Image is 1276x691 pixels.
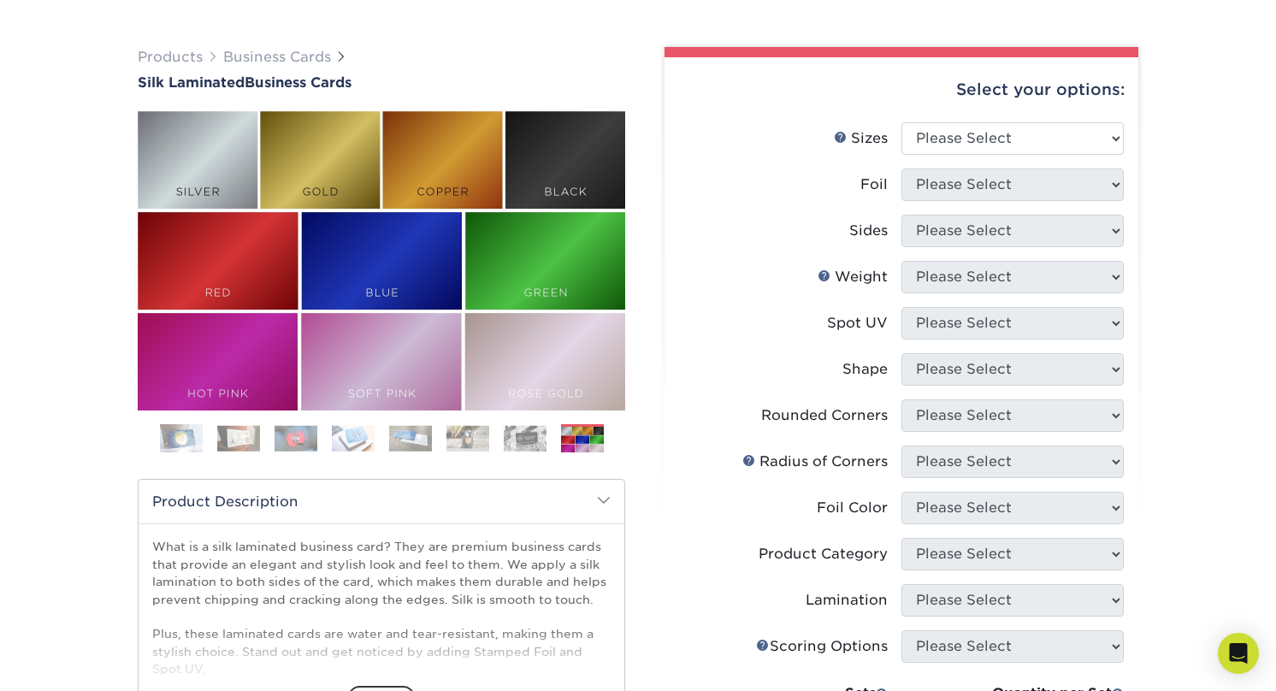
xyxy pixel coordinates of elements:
[138,49,203,65] a: Products
[806,590,888,611] div: Lamination
[504,425,546,452] img: Business Cards 07
[139,480,624,523] h2: Product Description
[275,425,317,452] img: Business Cards 03
[138,74,625,91] a: Silk LaminatedBusiness Cards
[217,425,260,452] img: Business Cards 02
[446,425,489,452] img: Business Cards 06
[742,452,888,472] div: Radius of Corners
[138,111,625,410] img: Silk Laminated 08
[138,74,625,91] h1: Business Cards
[332,425,375,452] img: Business Cards 04
[678,57,1125,122] div: Select your options:
[1218,633,1259,674] div: Open Intercom Messenger
[756,636,888,657] div: Scoring Options
[849,221,888,241] div: Sides
[561,427,604,453] img: Business Cards 08
[761,405,888,426] div: Rounded Corners
[817,498,888,518] div: Foil Color
[4,639,145,685] iframe: Google Customer Reviews
[759,544,888,564] div: Product Category
[818,267,888,287] div: Weight
[842,359,888,380] div: Shape
[160,417,203,460] img: Business Cards 01
[389,425,432,452] img: Business Cards 05
[860,174,888,195] div: Foil
[834,128,888,149] div: Sizes
[223,49,331,65] a: Business Cards
[827,313,888,334] div: Spot UV
[138,74,245,91] span: Silk Laminated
